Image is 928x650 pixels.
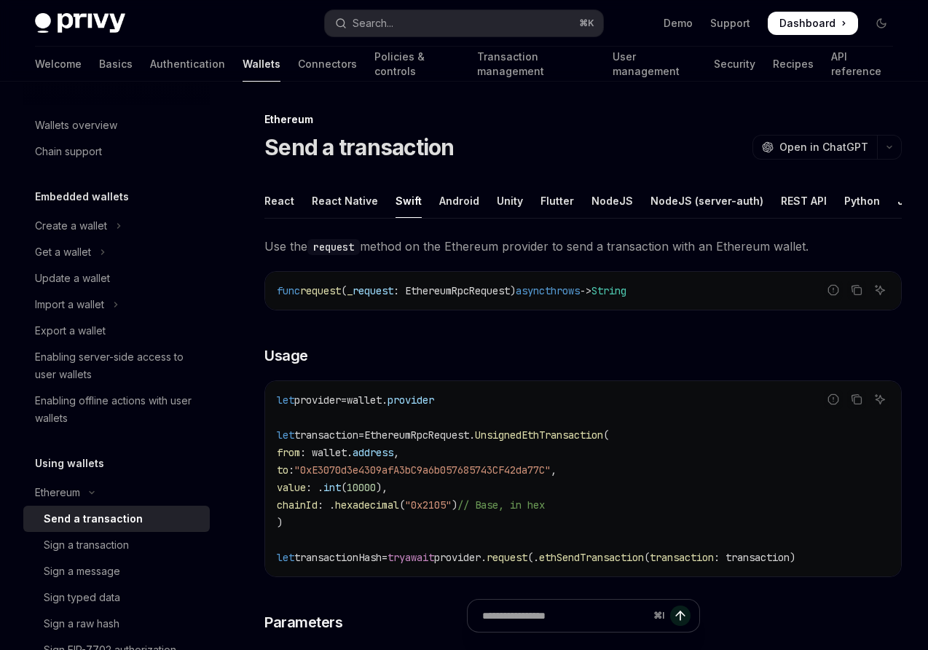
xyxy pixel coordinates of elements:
[374,47,460,82] a: Policies & controls
[388,393,434,407] span: provider
[300,446,353,459] span: : wallet.
[35,188,129,205] h5: Embedded wallets
[399,498,405,512] span: (
[23,558,210,584] a: Sign a message
[35,348,201,383] div: Enabling server-side access to user wallets
[347,284,353,297] span: _
[388,551,405,564] span: try
[277,284,300,297] span: func
[300,284,341,297] span: request
[591,284,626,297] span: String
[306,481,323,494] span: : .
[497,184,523,218] div: Unity
[23,265,210,291] a: Update a wallet
[779,140,868,154] span: Open in ChatGPT
[393,446,399,459] span: ,
[44,563,120,580] div: Sign a message
[551,463,557,477] span: ,
[23,584,210,611] a: Sign typed data
[341,393,347,407] span: =
[405,551,434,564] span: await
[23,506,210,532] a: Send a transaction
[580,284,591,297] span: ->
[591,184,633,218] div: NodeJS
[341,481,347,494] span: (
[579,17,594,29] span: ⌘ K
[264,345,308,366] span: Usage
[670,606,691,626] button: Send message
[150,47,225,82] a: Authentication
[475,428,603,442] span: UnsignedEthTransaction
[644,551,650,564] span: (
[434,551,487,564] span: provider.
[870,12,893,35] button: Toggle dark mode
[35,47,82,82] a: Welcome
[773,47,814,82] a: Recipes
[847,281,866,299] button: Copy the contents from the code block
[347,481,376,494] span: 10000
[650,184,763,218] div: NodeJS (server-auth)
[35,322,106,340] div: Export a wallet
[527,551,539,564] span: (.
[23,138,210,165] a: Chain support
[243,47,280,82] a: Wallets
[545,284,580,297] span: throws
[44,589,120,606] div: Sign typed data
[603,428,609,442] span: (
[539,551,644,564] span: ethSendTransaction
[613,47,696,82] a: User management
[277,481,306,494] span: value
[482,600,648,632] input: Ask a question...
[23,532,210,558] a: Sign a transaction
[781,184,827,218] div: REST API
[824,281,843,299] button: Report incorrect code
[393,284,516,297] span: : EthereumRpcRequest)
[477,47,595,82] a: Transaction management
[897,184,923,218] div: Java
[35,217,107,235] div: Create a wallet
[99,47,133,82] a: Basics
[664,16,693,31] a: Demo
[405,498,452,512] span: "0x2105"
[277,551,294,564] span: let
[23,611,210,637] a: Sign a raw hash
[23,112,210,138] a: Wallets overview
[35,143,102,160] div: Chain support
[277,393,294,407] span: let
[264,184,294,218] div: React
[307,239,360,255] code: request
[23,388,210,431] a: Enabling offline actions with user wallets
[323,481,341,494] span: int
[35,117,117,134] div: Wallets overview
[457,498,545,512] span: // Base, in hex
[487,551,527,564] span: request
[312,184,378,218] div: React Native
[23,291,210,318] button: Toggle Import a wallet section
[294,463,551,477] span: "0xE3070d3e4309afA3bC9a6b057685743CF42da77C"
[353,15,393,32] div: Search...
[23,344,210,388] a: Enabling server-side access to user wallets
[44,510,143,528] div: Send a transaction
[710,16,750,31] a: Support
[752,135,877,160] button: Open in ChatGPT
[23,479,210,506] button: Toggle Ethereum section
[540,184,574,218] div: Flutter
[23,213,210,239] button: Toggle Create a wallet section
[347,393,388,407] span: wallet.
[353,284,393,297] span: request
[382,551,388,564] span: =
[35,243,91,261] div: Get a wallet
[318,498,335,512] span: : .
[264,112,902,127] div: Ethereum
[294,428,358,442] span: transaction
[277,516,283,529] span: )
[294,393,341,407] span: provider
[23,318,210,344] a: Export a wallet
[35,13,125,34] img: dark logo
[516,284,545,297] span: async
[650,551,714,564] span: transaction
[35,455,104,472] h5: Using wallets
[714,47,755,82] a: Security
[298,47,357,82] a: Connectors
[768,12,858,35] a: Dashboard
